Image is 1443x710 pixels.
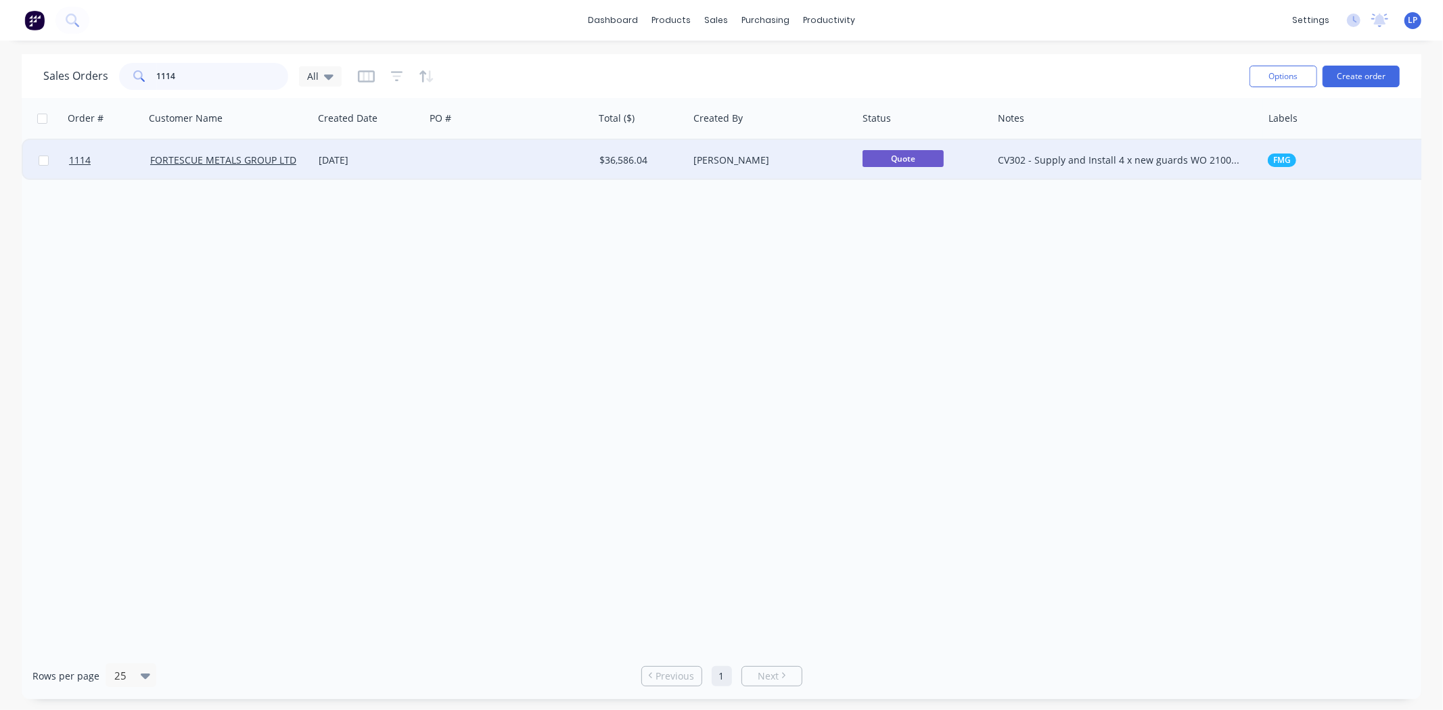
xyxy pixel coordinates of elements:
a: Next page [742,669,802,683]
span: Next [758,669,779,683]
a: Page 1 is your current page [712,666,732,686]
ul: Pagination [636,666,808,686]
h1: Sales Orders [43,70,108,82]
a: Previous page [642,669,702,683]
a: FORTESCUE METALS GROUP LTD [150,153,296,166]
button: Create order [1323,66,1400,87]
div: PO # [430,112,451,125]
span: All [307,69,319,83]
div: Order # [68,112,104,125]
span: Previous [656,669,694,683]
div: Status [863,112,891,125]
div: settings [1285,10,1336,30]
span: Quote [863,150,944,167]
input: Search... [157,63,289,90]
div: productivity [796,10,862,30]
div: Total ($) [599,112,635,125]
div: CV302 - Supply and Install 4 x new guards WO 2100895274 & 2100895278 [998,153,1244,167]
div: [DATE] [319,153,419,167]
div: purchasing [735,10,796,30]
div: $36,586.04 [599,153,679,167]
div: sales [697,10,735,30]
span: FMG [1273,153,1291,167]
div: Customer Name [149,112,223,125]
span: 1114 [69,153,91,167]
img: Factory [24,10,45,30]
a: dashboard [581,10,645,30]
div: Labels [1268,112,1298,125]
span: Rows per page [32,669,99,683]
a: 1114 [69,140,150,181]
div: products [645,10,697,30]
button: Options [1250,66,1317,87]
div: Notes [998,112,1024,125]
button: FMG [1268,153,1296,167]
div: [PERSON_NAME] [694,153,844,167]
div: Created Date [318,112,377,125]
span: LP [1408,14,1418,26]
div: Created By [693,112,743,125]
